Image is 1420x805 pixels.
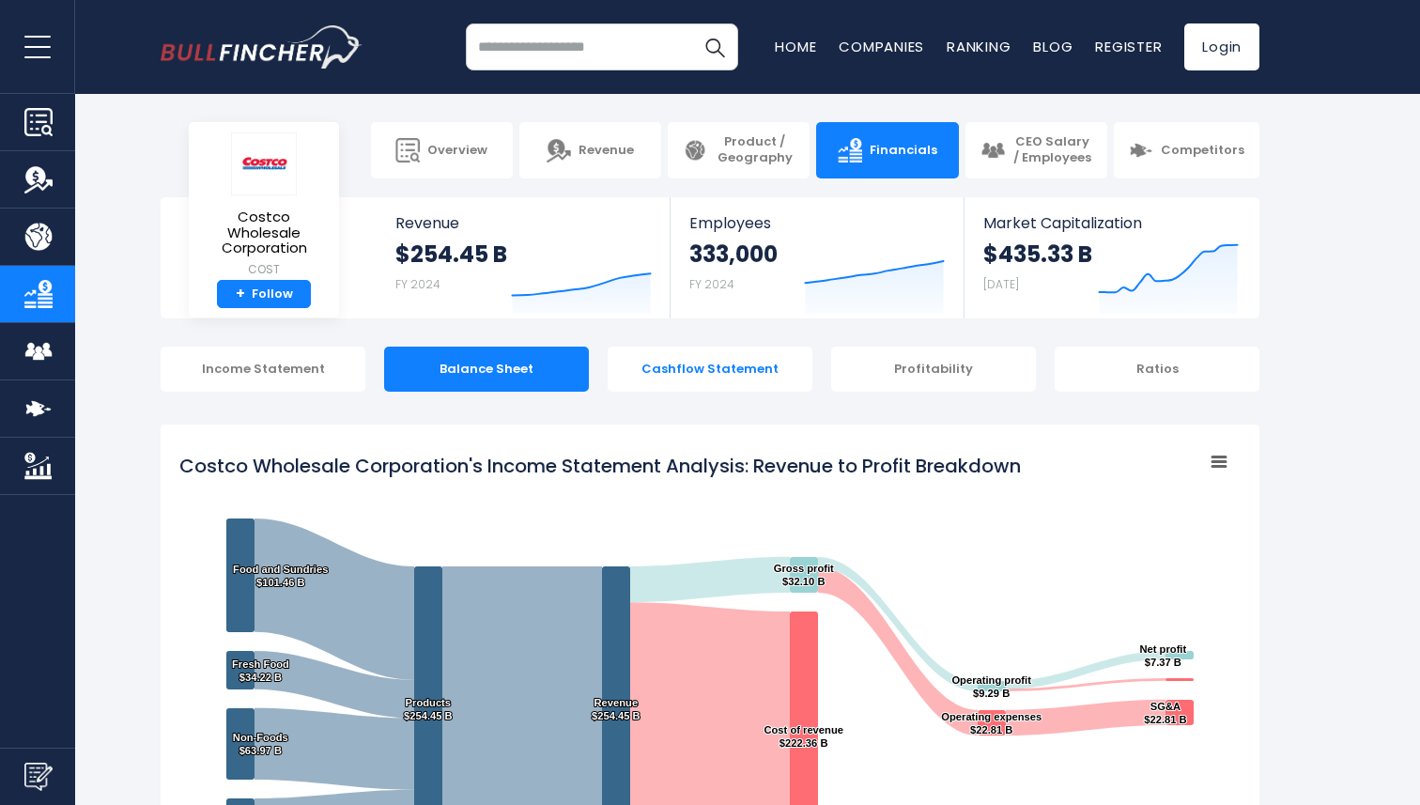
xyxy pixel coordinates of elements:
div: Cashflow Statement [608,347,812,392]
strong: 333,000 [689,240,778,269]
span: Competitors [1161,143,1244,159]
small: COST [204,261,324,278]
text: Gross profit $32.10 B [774,563,834,587]
text: SG&A $22.81 B [1144,701,1186,725]
text: Operating profit $9.29 B [951,674,1031,699]
a: CEO Salary / Employees [965,122,1107,178]
span: Overview [427,143,487,159]
div: Balance Sheet [384,347,589,392]
text: Food and Sundries $101.46 B [233,564,328,588]
text: Operating expenses $22.81 B [941,711,1042,735]
a: Employees 333,000 FY 2024 [671,197,963,318]
span: Revenue [579,143,634,159]
div: Ratios [1055,347,1259,392]
tspan: Costco Wholesale Corporation's Income Statement Analysis: Revenue to Profit Breakdown [179,453,1021,479]
text: Net profit $7.37 B [1139,643,1186,668]
a: Ranking [947,37,1011,56]
a: Companies [839,37,924,56]
a: Costco Wholesale Corporation COST [203,132,325,280]
a: Blog [1033,37,1073,56]
a: Revenue [519,122,661,178]
span: CEO Salary / Employees [1012,134,1092,166]
a: Go to homepage [161,25,363,69]
img: bullfincher logo [161,25,363,69]
strong: $435.33 B [983,240,1092,269]
a: Register [1095,37,1162,56]
span: Costco Wholesale Corporation [204,209,324,256]
text: Cost of revenue $222.36 B [764,724,843,749]
span: Financials [870,143,937,159]
text: Non-Foods $63.97 B [233,732,288,756]
button: Search [691,23,738,70]
a: +Follow [217,280,311,309]
span: Product / Geography [715,134,795,166]
a: Login [1184,23,1259,70]
small: [DATE] [983,276,1019,292]
div: Profitability [831,347,1036,392]
a: Competitors [1114,122,1259,178]
strong: $254.45 B [395,240,507,269]
text: Revenue $254.45 B [592,697,641,721]
span: Employees [689,214,944,232]
div: Income Statement [161,347,365,392]
span: Revenue [395,214,652,232]
small: FY 2024 [395,276,440,292]
strong: + [236,286,245,302]
text: Fresh Food $34.22 B [232,658,289,683]
a: Product / Geography [668,122,810,178]
a: Overview [371,122,513,178]
a: Market Capitalization $435.33 B [DATE] [965,197,1258,318]
a: Financials [816,122,958,178]
text: Products $254.45 B [404,697,453,721]
span: Market Capitalization [983,214,1239,232]
a: Revenue $254.45 B FY 2024 [377,197,671,318]
small: FY 2024 [689,276,734,292]
a: Home [775,37,816,56]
